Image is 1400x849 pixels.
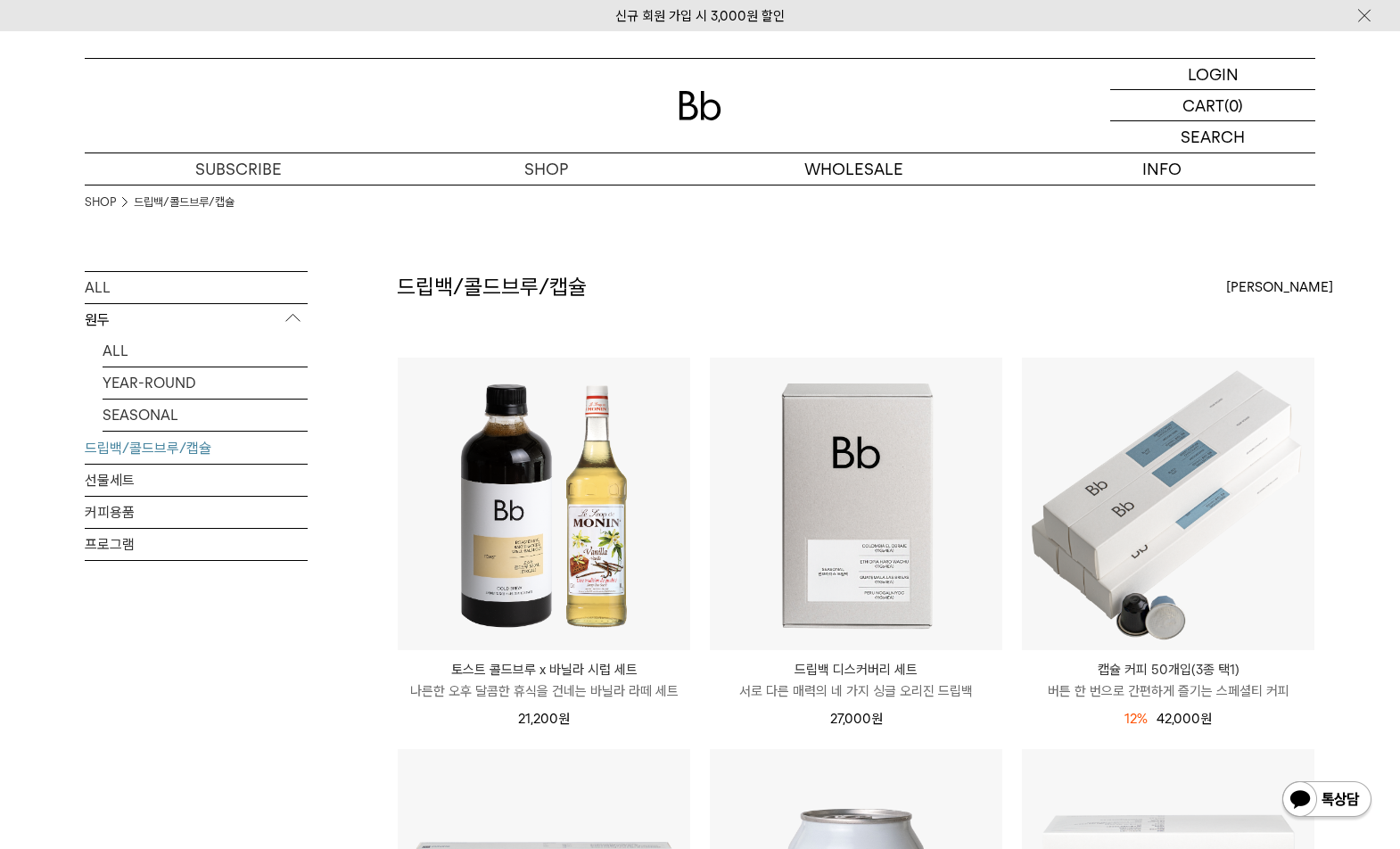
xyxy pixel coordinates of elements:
a: 선물세트 [85,465,308,496]
a: 토스트 콜드브루 x 바닐라 시럽 세트 나른한 오후 달콤한 휴식을 건네는 바닐라 라떼 세트 [398,659,690,702]
a: 드립백/콜드브루/캡슐 [134,194,235,211]
p: 나른한 오후 달콤한 휴식을 건네는 바닐라 라떼 세트 [398,680,690,702]
p: INFO [1008,153,1315,185]
p: LOGIN [1188,59,1239,89]
img: 드립백 디스커버리 세트 [710,358,1002,650]
p: 토스트 콜드브루 x 바닐라 시럽 세트 [398,659,690,680]
a: 프로그램 [85,529,308,560]
a: ALL [85,272,308,303]
img: 토스트 콜드브루 x 바닐라 시럽 세트 [398,358,690,650]
a: 신규 회원 가입 시 3,000원 할인 [615,8,785,24]
p: SEARCH [1181,121,1245,152]
span: [PERSON_NAME] [1226,276,1333,298]
a: SUBSCRIBE [85,153,392,185]
p: 서로 다른 매력의 네 가지 싱글 오리진 드립백 [710,680,1002,702]
a: 커피용품 [85,497,308,528]
span: 42,000 [1157,711,1212,727]
a: YEAR-ROUND [103,367,308,399]
p: (0) [1224,90,1243,120]
h2: 드립백/콜드브루/캡슐 [397,272,587,302]
a: CART (0) [1110,90,1315,121]
a: SHOP [85,194,116,211]
p: CART [1182,90,1224,120]
img: 카카오톡 채널 1:1 채팅 버튼 [1281,779,1373,822]
span: 21,200 [518,711,570,727]
p: 버튼 한 번으로 간편하게 즐기는 스페셜티 커피 [1022,680,1314,702]
a: SEASONAL [103,400,308,431]
div: 12% [1124,708,1148,729]
span: 원 [871,711,883,727]
img: 로고 [679,91,721,120]
p: WHOLESALE [700,153,1008,185]
a: SHOP [392,153,700,185]
p: 캡슐 커피 50개입(3종 택1) [1022,659,1314,680]
span: 27,000 [830,711,883,727]
span: 원 [1200,711,1212,727]
a: 드립백 디스커버리 세트 서로 다른 매력의 네 가지 싱글 오리진 드립백 [710,659,1002,702]
img: 캡슐 커피 50개입(3종 택1) [1022,358,1314,650]
a: LOGIN [1110,59,1315,90]
a: 캡슐 커피 50개입(3종 택1) 버튼 한 번으로 간편하게 즐기는 스페셜티 커피 [1022,659,1314,702]
a: 드립백/콜드브루/캡슐 [85,433,308,464]
a: ALL [103,335,308,367]
p: 원두 [85,304,308,336]
p: 드립백 디스커버리 세트 [710,659,1002,680]
span: 원 [558,711,570,727]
